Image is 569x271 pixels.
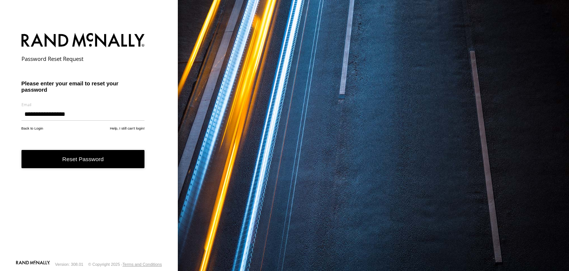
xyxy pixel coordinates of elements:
[110,126,145,130] a: Help, I still can't login!
[123,262,162,267] a: Terms and Conditions
[55,262,83,267] div: Version: 308.01
[21,80,145,93] h3: Please enter your email to reset your password
[21,102,145,107] label: Email
[16,261,50,268] a: Visit our Website
[21,32,145,50] img: Rand McNally
[21,150,145,168] button: Reset Password
[88,262,162,267] div: © Copyright 2025 -
[21,55,145,62] h2: Password Reset Request
[21,126,43,130] a: Back to Login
